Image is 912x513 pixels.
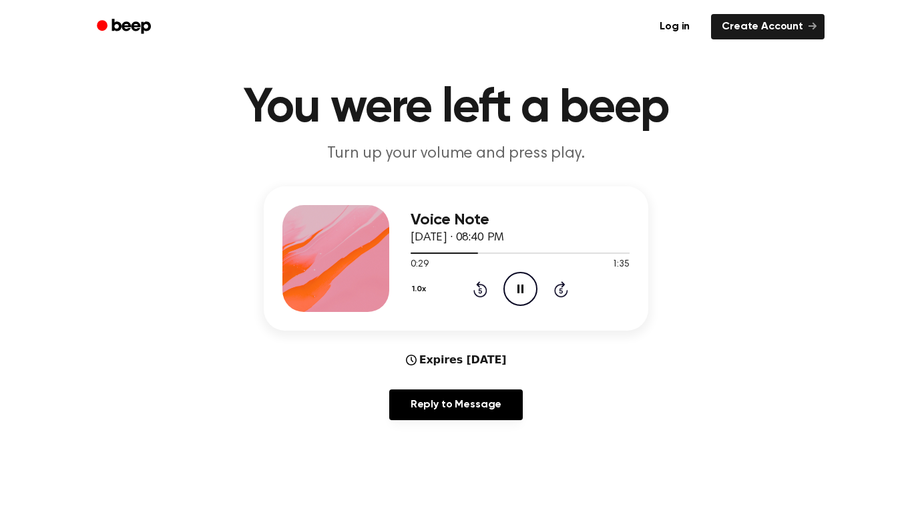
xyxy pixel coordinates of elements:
a: Beep [87,14,163,40]
span: [DATE] · 08:40 PM [411,232,504,244]
span: 1:35 [612,258,630,272]
div: Expires [DATE] [406,352,507,368]
h3: Voice Note [411,211,630,229]
a: Log in [646,11,703,42]
p: Turn up your volume and press play. [200,143,712,165]
a: Create Account [711,14,825,39]
h1: You were left a beep [114,84,798,132]
span: 0:29 [411,258,428,272]
button: 1.0x [411,278,431,301]
a: Reply to Message [389,389,523,420]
